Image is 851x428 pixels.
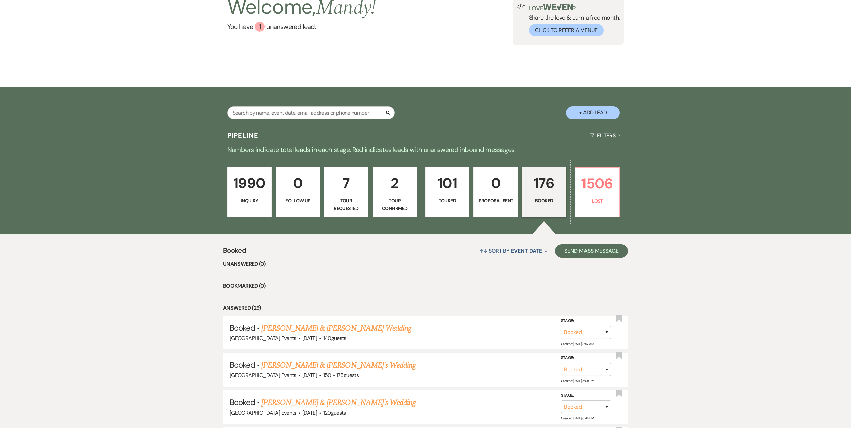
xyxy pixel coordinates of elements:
[227,22,376,32] a: You have 1 unanswered lead.
[302,409,317,416] span: [DATE]
[587,126,624,144] button: Filters
[276,167,320,217] a: 0Follow Up
[543,4,573,10] img: weven-logo-green.svg
[280,172,316,194] p: 0
[232,172,268,194] p: 1990
[230,372,296,379] span: [GEOGRAPHIC_DATA] Events
[473,167,518,217] a: 0Proposal Sent
[478,197,514,204] p: Proposal Sent
[430,197,465,204] p: Toured
[230,335,296,342] span: [GEOGRAPHIC_DATA] Events
[526,197,562,204] p: Booked
[230,360,255,370] span: Booked
[377,172,413,194] p: 2
[579,172,615,195] p: 1506
[328,197,364,212] p: Tour Requested
[255,22,265,32] div: 1
[230,397,255,407] span: Booked
[430,172,465,194] p: 101
[227,167,272,217] a: 1990Inquiry
[232,197,268,204] p: Inquiry
[579,197,615,205] p: Lost
[478,172,514,194] p: 0
[522,167,566,217] a: 176Booked
[280,197,316,204] p: Follow Up
[377,197,413,212] p: Tour Confirmed
[526,172,562,194] p: 176
[185,144,666,155] p: Numbers indicate total leads in each stage. Red indicates leads with unanswered inbound messages.
[323,335,346,342] span: 140 guests
[561,379,594,383] span: Created: [DATE] 5:08 PM
[223,260,628,268] li: Unanswered (0)
[529,24,604,36] button: Click to Refer a Venue
[261,322,411,334] a: [PERSON_NAME] & [PERSON_NAME] Wedding
[525,4,620,36] div: Share the love & earn a free month.
[302,372,317,379] span: [DATE]
[561,342,594,346] span: Created: [DATE] 8:57 AM
[261,359,416,371] a: [PERSON_NAME] & [PERSON_NAME]'s Wedding
[324,167,368,217] a: 7Tour Requested
[227,131,259,140] h3: Pipeline
[425,167,470,217] a: 101Toured
[517,4,525,9] img: loud-speaker-illustration.svg
[561,317,611,325] label: Stage:
[479,247,487,254] span: ↑↓
[476,242,550,260] button: Sort By Event Date
[561,392,611,399] label: Stage:
[230,409,296,416] span: [GEOGRAPHIC_DATA] Events
[328,172,364,194] p: 7
[566,106,620,119] button: + Add Lead
[227,106,395,119] input: Search by name, event date, email address or phone number
[529,4,620,11] p: Love ?
[323,372,359,379] span: 150 - 175 guests
[223,304,628,312] li: Answered (29)
[373,167,417,217] a: 2Tour Confirmed
[511,247,542,254] span: Event Date
[561,354,611,362] label: Stage:
[575,167,620,217] a: 1506Lost
[561,416,594,420] span: Created: [DATE] 6:44 PM
[261,397,416,409] a: [PERSON_NAME] & [PERSON_NAME]'s Wedding
[302,335,317,342] span: [DATE]
[555,244,628,258] button: Send Mass Message
[223,282,628,290] li: Bookmarked (0)
[323,409,346,416] span: 120 guests
[230,323,255,333] span: Booked
[223,245,246,260] span: Booked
